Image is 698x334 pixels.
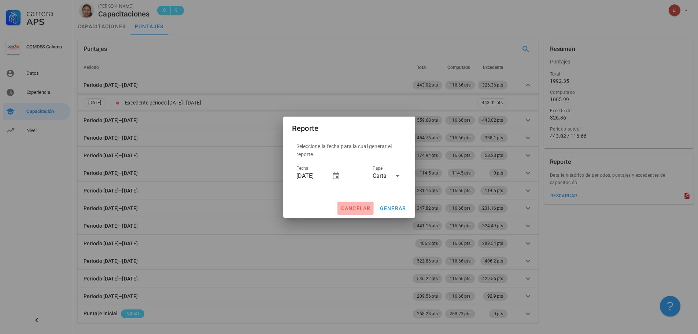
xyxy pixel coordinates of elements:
label: Fecha [296,166,308,171]
span: generar [380,205,406,211]
p: Seleccione la fecha para la cual generar el reporte. [296,142,402,158]
label: Papel [373,166,384,171]
button: generar [377,202,409,215]
div: PapelCarta [373,170,402,182]
span: cancelar [340,205,370,211]
button: cancelar [337,202,373,215]
div: Carta [373,173,387,179]
div: Reporte [292,122,319,134]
